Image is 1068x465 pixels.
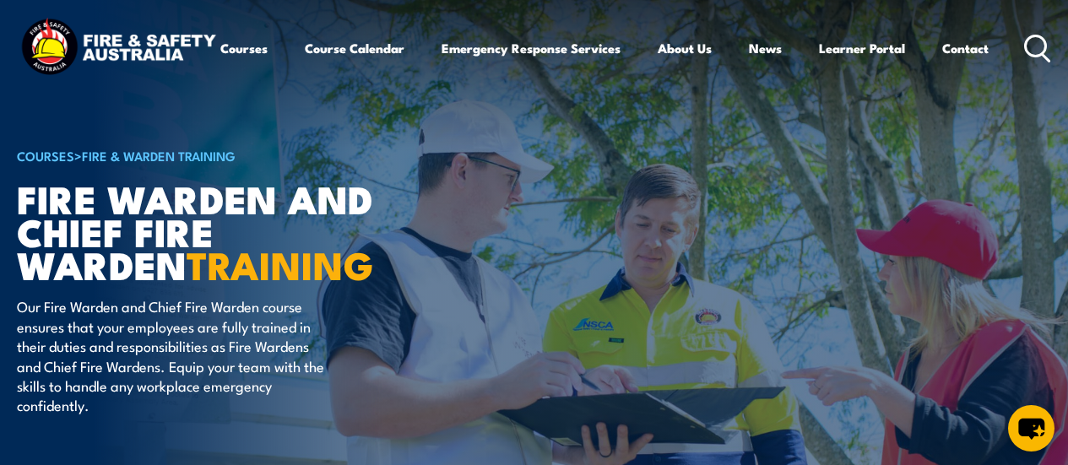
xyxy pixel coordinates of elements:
a: Learner Portal [819,28,905,68]
a: Fire & Warden Training [82,146,236,165]
a: Courses [220,28,268,68]
a: News [749,28,782,68]
strong: TRAINING [187,235,374,293]
a: COURSES [17,146,74,165]
h1: Fire Warden and Chief Fire Warden [17,181,434,280]
button: chat-button [1008,405,1054,451]
a: Contact [942,28,989,68]
a: Emergency Response Services [442,28,621,68]
a: About Us [658,28,712,68]
a: Course Calendar [305,28,404,68]
p: Our Fire Warden and Chief Fire Warden course ensures that your employees are fully trained in the... [17,296,325,414]
h6: > [17,145,434,165]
